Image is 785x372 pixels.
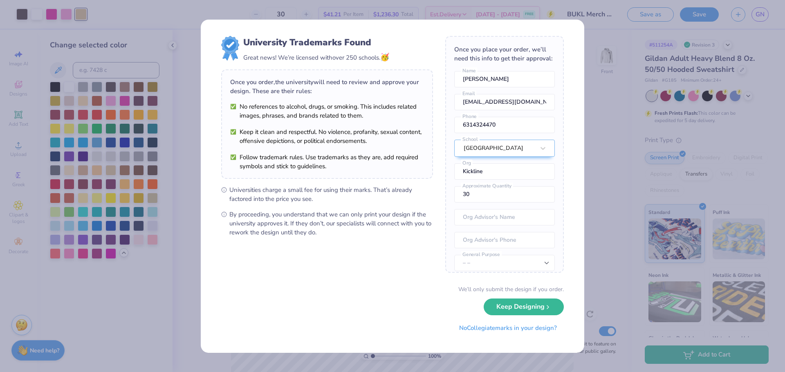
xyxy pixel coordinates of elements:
[454,94,555,110] input: Email
[230,102,424,120] li: No references to alcohol, drugs, or smoking. This includes related images, phrases, and brands re...
[454,186,555,203] input: Approximate Quantity
[458,285,564,294] div: We’ll only submit the design if you order.
[454,163,555,180] input: Org
[454,45,555,63] div: Once you place your order, we’ll need this info to get their approval:
[380,52,389,62] span: 🥳
[454,117,555,133] input: Phone
[243,36,389,49] div: University Trademarks Found
[484,298,564,315] button: Keep Designing
[454,232,555,248] input: Org Advisor's Phone
[221,36,239,60] img: license-marks-badge.png
[454,71,555,87] input: Name
[454,209,555,225] input: Org Advisor's Name
[243,52,389,63] div: Great news! We’re licensed with over 250 schools.
[229,185,433,203] span: Universities charge a small fee for using their marks. That’s already factored into the price you...
[452,320,564,336] button: NoCollegiatemarks in your design?
[230,127,424,145] li: Keep it clean and respectful. No violence, profanity, sexual content, offensive depictions, or po...
[230,153,424,171] li: Follow trademark rules. Use trademarks as they are, add required symbols and stick to guidelines.
[229,210,433,237] span: By proceeding, you understand that we can only print your design if the university approves it. I...
[230,78,424,96] div: Once you order, the university will need to review and approve your design. These are their rules:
